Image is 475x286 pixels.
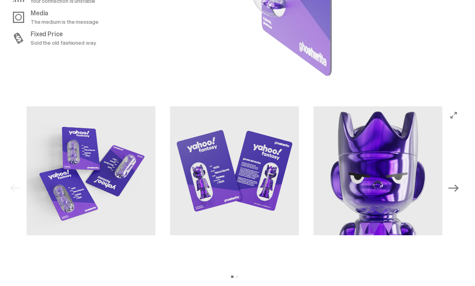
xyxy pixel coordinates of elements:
[31,19,99,25] p: The medium is the message
[27,106,155,235] img: Yahoo-MG-1.png
[31,10,99,17] p: Media
[314,106,442,235] img: Yahoo-MG-3.png
[449,110,458,120] button: View full-screen
[445,179,463,197] button: Next
[31,40,96,46] p: Sold the old fashioned way
[231,276,233,278] button: View slide 1
[170,106,299,235] img: Yahoo-MG-2.png
[236,276,238,278] button: View slide 2
[31,31,96,37] p: Fixed Price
